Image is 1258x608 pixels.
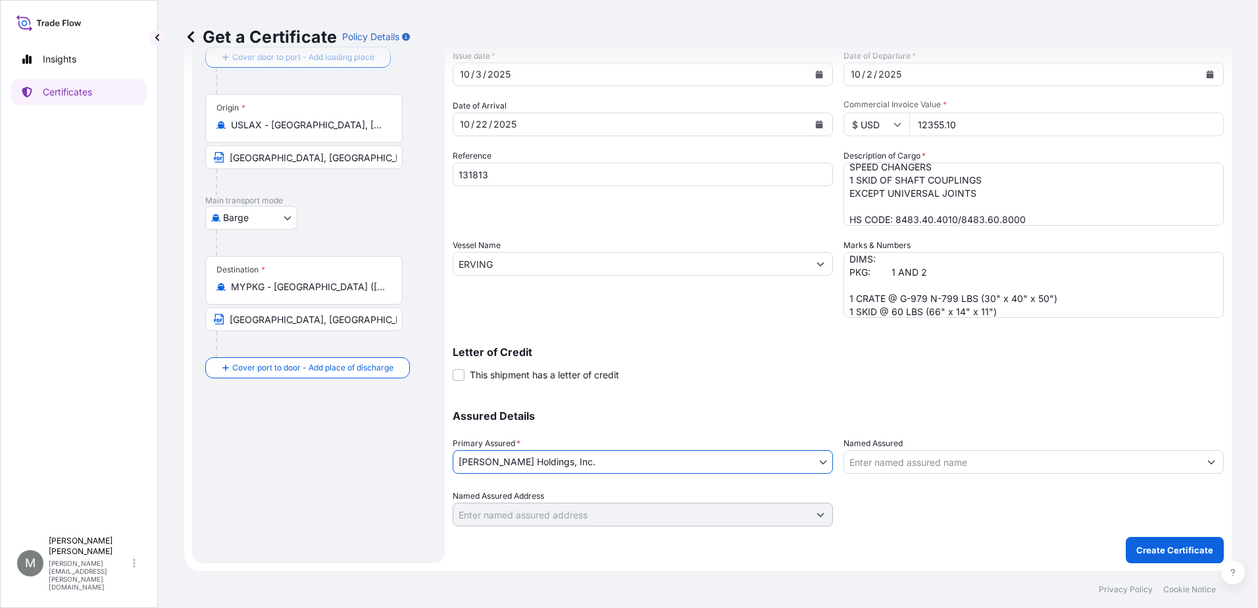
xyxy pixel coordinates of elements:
div: / [471,116,474,132]
div: / [862,66,865,82]
input: Type to search vessel name or IMO [453,252,809,276]
input: Destination [231,280,386,293]
p: Assured Details [453,411,1224,421]
label: Marks & Numbers [843,239,911,252]
input: Enter booking reference [453,163,833,186]
a: Insights [11,46,147,72]
span: Date of Arrival [453,99,507,113]
div: day, [474,116,489,132]
div: month, [459,66,471,82]
span: Primary Assured [453,437,520,450]
div: year, [877,66,903,82]
button: Show suggestions [809,252,832,276]
div: / [483,66,486,82]
label: Named Assured [843,437,903,450]
button: Create Certificate [1126,537,1224,563]
div: year, [486,66,512,82]
div: Destination [216,265,265,275]
a: Privacy Policy [1099,584,1153,595]
button: Calendar [809,64,830,85]
button: Calendar [1199,64,1220,85]
p: Policy Details [342,30,399,43]
span: [PERSON_NAME] Holdings, Inc. [459,455,595,469]
input: Origin [231,118,386,132]
input: Text to appear on certificate [205,307,403,331]
div: month, [849,66,862,82]
p: Get a Certificate [184,26,337,47]
div: / [489,116,492,132]
label: Description of Cargo [843,149,926,163]
p: Create Certificate [1136,544,1213,557]
div: day, [474,66,483,82]
div: / [471,66,474,82]
div: month, [459,116,471,132]
div: Origin [216,103,245,113]
input: Named Assured Address [453,503,809,526]
span: Barge [223,211,249,224]
span: Commercial Invoice Value [843,99,1224,110]
div: day, [865,66,874,82]
label: Reference [453,149,491,163]
a: Certificates [11,79,147,105]
div: / [874,66,877,82]
button: Cover port to door - Add place of discharge [205,357,410,378]
button: Show suggestions [809,503,832,526]
div: year, [492,116,518,132]
p: [PERSON_NAME] [PERSON_NAME] [49,536,130,557]
span: This shipment has a letter of credit [470,368,619,382]
label: Vessel Name [453,239,501,252]
button: Show suggestions [1199,450,1223,474]
p: [PERSON_NAME][EMAIL_ADDRESS][PERSON_NAME][DOMAIN_NAME] [49,559,130,591]
span: Cover port to door - Add place of discharge [232,361,393,374]
p: Main transport mode [205,195,432,206]
input: Assured Name [844,450,1199,474]
input: Text to appear on certificate [205,145,403,169]
p: Insights [43,53,76,66]
a: Cookie Notice [1163,584,1216,595]
input: Enter amount [909,113,1224,136]
label: Named Assured Address [453,490,544,503]
span: M [25,557,36,570]
button: [PERSON_NAME] Holdings, Inc. [453,450,833,474]
p: Certificates [43,86,92,99]
button: Calendar [809,114,830,135]
button: Select transport [205,206,297,230]
p: Letter of Credit [453,347,1224,357]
